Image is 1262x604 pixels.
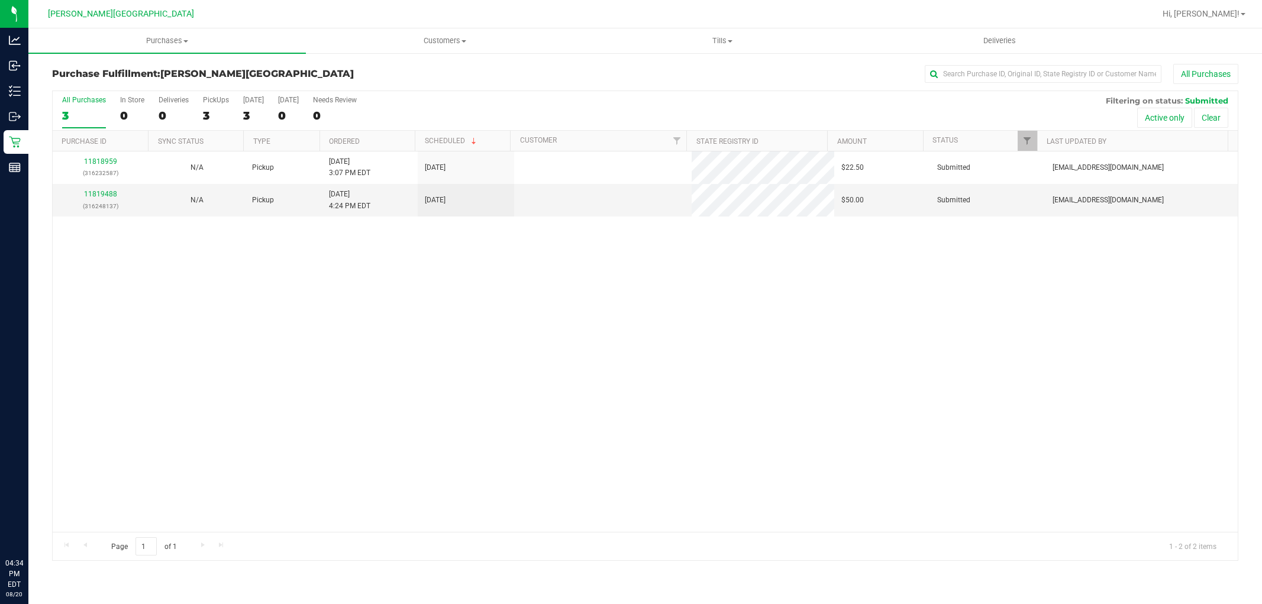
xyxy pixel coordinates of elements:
div: [DATE] [243,96,264,104]
span: [PERSON_NAME][GEOGRAPHIC_DATA] [48,9,194,19]
span: Hi, [PERSON_NAME]! [1163,9,1240,18]
a: Tills [583,28,861,53]
a: Last Updated By [1047,137,1106,146]
a: Filter [1018,131,1037,151]
span: Tills [584,35,860,46]
p: (316248137) [60,201,141,212]
button: Active only [1137,108,1192,128]
div: All Purchases [62,96,106,104]
div: PickUps [203,96,229,104]
span: [PERSON_NAME][GEOGRAPHIC_DATA] [160,68,354,79]
inline-svg: Retail [9,136,21,148]
span: [DATE] 4:24 PM EDT [329,189,370,211]
inline-svg: Inbound [9,60,21,72]
div: 0 [278,109,299,122]
inline-svg: Inventory [9,85,21,97]
div: 0 [313,109,357,122]
a: State Registry ID [696,137,759,146]
span: Purchases [28,35,306,46]
div: 3 [62,109,106,122]
p: 04:34 PM EDT [5,558,23,590]
a: Deliveries [861,28,1138,53]
span: $22.50 [841,162,864,173]
a: 11818959 [84,157,117,166]
span: Pickup [252,195,274,206]
div: 3 [243,109,264,122]
span: [EMAIL_ADDRESS][DOMAIN_NAME] [1053,162,1164,173]
div: [DATE] [278,96,299,104]
div: Deliveries [159,96,189,104]
p: 08/20 [5,590,23,599]
span: Pickup [252,162,274,173]
span: Submitted [1185,96,1228,105]
a: Filter [667,131,686,151]
a: Sync Status [158,137,204,146]
a: Type [253,137,270,146]
h3: Purchase Fulfillment: [52,69,447,79]
a: Status [932,136,958,144]
a: Ordered [329,137,360,146]
span: Not Applicable [191,196,204,204]
div: 0 [120,109,144,122]
button: All Purchases [1173,64,1238,84]
div: 0 [159,109,189,122]
span: $50.00 [841,195,864,206]
button: N/A [191,162,204,173]
span: Customers [306,35,583,46]
div: In Store [120,96,144,104]
span: Filtering on status: [1106,96,1183,105]
span: Submitted [937,195,970,206]
a: Purchase ID [62,137,106,146]
input: Search Purchase ID, Original ID, State Registry ID or Customer Name... [925,65,1161,83]
span: Deliveries [967,35,1032,46]
iframe: Resource center unread badge [35,508,49,522]
span: 1 - 2 of 2 items [1160,537,1226,555]
p: (316232587) [60,167,141,179]
input: 1 [135,537,157,555]
span: [DATE] 3:07 PM EDT [329,156,370,179]
a: Customers [306,28,583,53]
button: N/A [191,195,204,206]
a: Scheduled [425,137,479,145]
a: 11819488 [84,190,117,198]
button: Clear [1194,108,1228,128]
inline-svg: Reports [9,162,21,173]
inline-svg: Outbound [9,111,21,122]
span: [DATE] [425,195,446,206]
a: Customer [520,136,557,144]
inline-svg: Analytics [9,34,21,46]
a: Amount [837,137,867,146]
span: Not Applicable [191,163,204,172]
iframe: Resource center [12,509,47,545]
span: [DATE] [425,162,446,173]
span: Page of 1 [101,537,186,555]
div: Needs Review [313,96,357,104]
span: Submitted [937,162,970,173]
span: [EMAIL_ADDRESS][DOMAIN_NAME] [1053,195,1164,206]
a: Purchases [28,28,306,53]
div: 3 [203,109,229,122]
